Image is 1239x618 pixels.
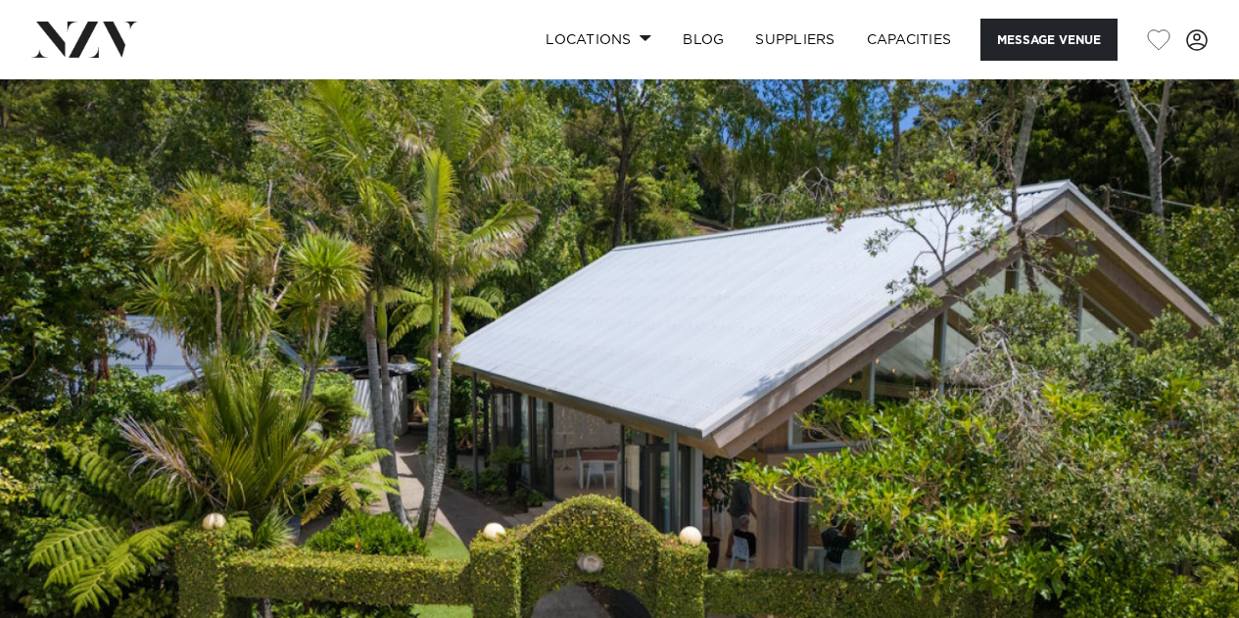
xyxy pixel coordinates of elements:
a: BLOG [667,19,739,61]
button: Message Venue [980,19,1118,61]
img: nzv-logo.png [31,22,138,57]
a: Capacities [851,19,968,61]
a: Locations [530,19,667,61]
a: SUPPLIERS [739,19,850,61]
